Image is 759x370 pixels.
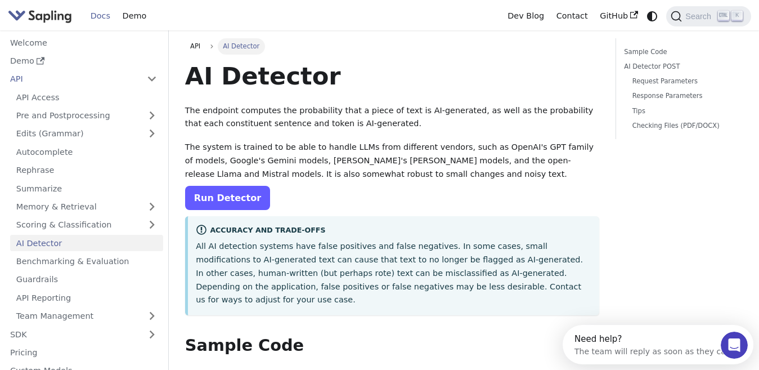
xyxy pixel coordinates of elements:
[731,11,743,21] kbd: K
[185,38,206,54] a: API
[4,326,141,342] a: SDK
[501,7,550,25] a: Dev Blog
[4,34,163,51] a: Welcome
[185,186,270,210] a: Run Detector
[632,76,735,87] a: Request Parameters
[8,8,72,24] img: Sapling.ai
[116,7,152,25] a: Demo
[4,345,163,361] a: Pricing
[190,42,200,50] span: API
[666,6,751,26] button: Search (Ctrl+K)
[10,89,163,105] a: API Access
[141,326,163,342] button: Expand sidebar category 'SDK'
[10,217,163,233] a: Scoring & Classification
[594,7,644,25] a: GitHub
[10,180,163,197] a: Summarize
[10,271,163,288] a: Guardrails
[84,7,116,25] a: Docs
[10,126,163,142] a: Edits (Grammar)
[632,121,735,131] a: Checking Files (PDF/DOCX)
[5,5,201,35] div: Open Intercom Messenger
[632,106,735,117] a: Tips
[8,8,76,24] a: Sapling.ai
[196,224,591,238] div: Accuracy and Trade-offs
[12,19,168,30] div: The team will reply as soon as they can
[10,289,163,306] a: API Reporting
[682,12,718,21] span: Search
[185,61,599,91] h1: AI Detector
[644,8,661,24] button: Switch between dark and light mode (currently system mode)
[185,336,599,356] h2: Sample Code
[624,61,739,72] a: AI Detector POST
[10,162,163,179] a: Rephrase
[563,325,753,364] iframe: Intercom live chat discovery launcher
[10,308,163,324] a: Team Management
[624,47,739,57] a: Sample Code
[632,91,735,101] a: Response Parameters
[721,332,748,359] iframe: Intercom live chat
[12,10,168,19] div: Need help?
[10,199,163,215] a: Memory & Retrieval
[185,38,599,54] nav: Breadcrumbs
[10,235,163,251] a: AI Detector
[196,240,591,307] p: All AI detection systems have false positives and false negatives. In some cases, small modificat...
[218,38,265,54] span: AI Detector
[4,53,163,69] a: Demo
[10,253,163,270] a: Benchmarking & Evaluation
[185,104,599,131] p: The endpoint computes the probability that a piece of text is AI-generated, as well as the probab...
[185,141,599,181] p: The system is trained to be able to handle LLMs from different vendors, such as OpenAI's GPT fami...
[10,144,163,160] a: Autocomplete
[141,71,163,87] button: Collapse sidebar category 'API'
[4,71,141,87] a: API
[550,7,594,25] a: Contact
[10,108,163,124] a: Pre and Postprocessing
